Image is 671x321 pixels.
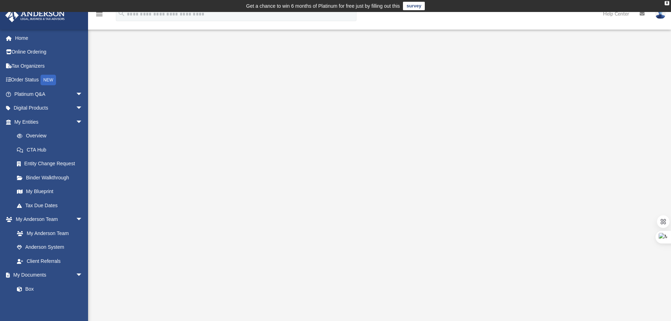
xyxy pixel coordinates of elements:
a: My Anderson Team [10,226,86,240]
a: Anderson System [10,240,90,254]
a: Order StatusNEW [5,73,93,87]
a: My Blueprint [10,185,90,199]
div: NEW [41,75,56,85]
a: Entity Change Request [10,157,93,171]
a: Binder Walkthrough [10,171,93,185]
div: Get a chance to win 6 months of Platinum for free just by filling out this [246,2,400,10]
a: My Documentsarrow_drop_down [5,268,90,282]
a: CTA Hub [10,143,93,157]
a: Box [10,282,86,296]
a: Platinum Q&Aarrow_drop_down [5,87,93,101]
span: arrow_drop_down [76,101,90,116]
a: My Entitiesarrow_drop_down [5,115,93,129]
a: Digital Productsarrow_drop_down [5,101,93,115]
a: Tax Due Dates [10,198,93,212]
span: arrow_drop_down [76,212,90,227]
a: Tax Organizers [5,59,93,73]
a: My Anderson Teamarrow_drop_down [5,212,90,227]
a: menu [95,13,104,18]
a: Meeting Minutes [10,296,90,310]
span: arrow_drop_down [76,87,90,101]
a: Home [5,31,93,45]
a: Client Referrals [10,254,90,268]
div: close [665,1,669,5]
a: Online Ordering [5,45,93,59]
span: arrow_drop_down [76,268,90,283]
img: User Pic [655,9,666,19]
a: Overview [10,129,93,143]
a: survey [403,2,425,10]
i: menu [95,10,104,18]
span: arrow_drop_down [76,115,90,129]
i: search [118,10,125,17]
img: Anderson Advisors Platinum Portal [3,8,67,22]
